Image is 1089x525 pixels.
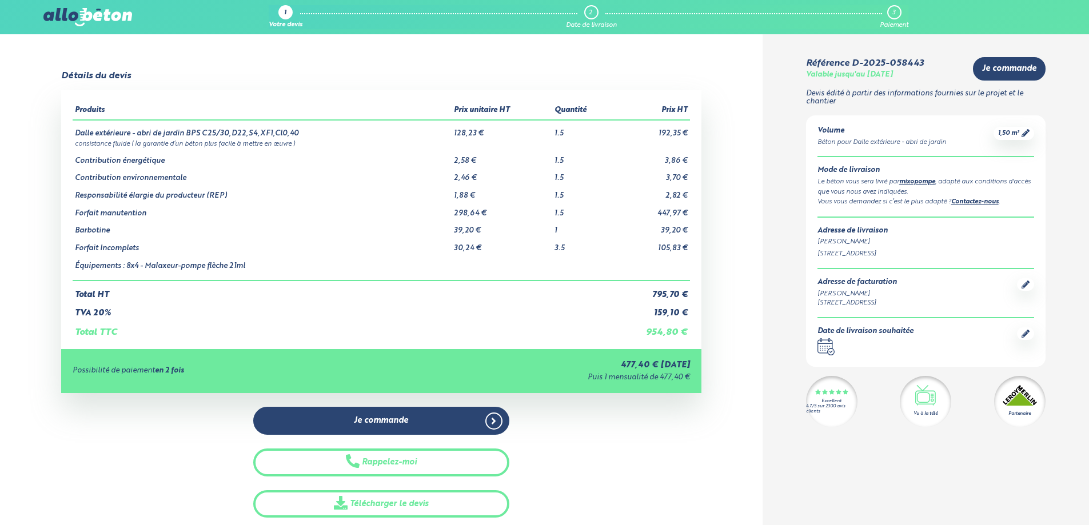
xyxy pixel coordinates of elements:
div: Béton pour Dalle extérieure - abri de jardin [817,138,946,147]
td: Total TTC [73,318,613,338]
td: 39,20 € [613,218,690,235]
td: 795,70 € [613,280,690,300]
th: Prix unitaire HT [452,102,552,120]
th: Quantité [552,102,613,120]
a: 3 Paiement [880,5,908,29]
div: Adresse de livraison [817,227,1034,235]
div: Vous vous demandez si c’est le plus adapté ? . [817,197,1034,207]
td: 1.5 [552,183,613,201]
td: 447,97 € [613,201,690,218]
div: Date de livraison [566,22,617,29]
div: Possibilité de paiement [73,367,394,375]
td: 2,46 € [452,165,552,183]
a: Je commande [253,407,509,435]
button: Rappelez-moi [253,448,509,476]
div: 2 [589,9,592,17]
img: allobéton [43,8,131,26]
div: Partenaire [1008,410,1031,417]
div: Référence D-2025-058443 [806,58,924,69]
div: Le béton vous sera livré par , adapté aux conditions d'accès que vous nous avez indiquées. [817,177,1034,197]
th: Prix HT [613,102,690,120]
td: 2,58 € [452,148,552,166]
span: Je commande [982,64,1036,74]
td: consistance fluide ( la garantie d’un béton plus facile à mettre en œuvre ) [73,138,690,148]
div: Volume [817,127,946,135]
div: 1 [284,10,286,17]
td: 3,70 € [613,165,690,183]
a: Je commande [973,57,1046,81]
td: Contribution énergétique [73,148,452,166]
div: Date de livraison souhaitée [817,327,914,336]
td: Barbotine [73,218,452,235]
td: 1.5 [552,165,613,183]
div: [STREET_ADDRESS] [817,249,1034,259]
td: 298,64 € [452,201,552,218]
div: Paiement [880,22,908,29]
td: 30,24 € [452,235,552,253]
strong: en 2 fois [155,367,184,374]
td: TVA 20% [73,299,613,318]
td: 1,88 € [452,183,552,201]
div: Mode de livraison [817,166,1034,175]
div: Détails du devis [61,71,131,81]
td: 1 [552,218,613,235]
td: 3,86 € [613,148,690,166]
a: mixopompe [899,179,935,185]
td: Forfait manutention [73,201,452,218]
div: 3 [892,9,895,17]
td: 39,20 € [452,218,552,235]
div: Excellent [821,399,841,404]
span: Je commande [354,416,408,426]
div: Vu à la télé [914,410,938,417]
div: [PERSON_NAME] [817,237,1034,247]
td: 1.5 [552,148,613,166]
td: Forfait Incomplets [73,235,452,253]
td: 3.5 [552,235,613,253]
th: Produits [73,102,452,120]
td: 954,80 € [613,318,690,338]
div: [STREET_ADDRESS] [817,298,897,308]
div: Adresse de facturation [817,278,897,287]
div: Valable jusqu'au [DATE] [806,71,893,79]
a: 1 Votre devis [269,5,302,29]
div: Puis 1 mensualité de 477,40 € [394,374,690,382]
a: Télécharger le devis [253,490,509,518]
div: Votre devis [269,22,302,29]
p: Devis édité à partir des informations fournies sur le projet et le chantier [806,90,1046,106]
td: 1.5 [552,120,613,138]
div: 477,40 € [DATE] [394,360,690,370]
td: 192,35 € [613,120,690,138]
a: 2 Date de livraison [566,5,617,29]
td: 105,83 € [613,235,690,253]
td: Total HT [73,280,613,300]
div: 4.7/5 sur 2300 avis clients [806,404,857,414]
a: Contactez-nous [951,199,999,205]
td: Dalle extérieure - abri de jardin BPS C25/30,D22,S4,XF1,Cl0,40 [73,120,452,138]
td: 2,82 € [613,183,690,201]
div: [PERSON_NAME] [817,289,897,299]
td: 128,23 € [452,120,552,138]
td: 1.5 [552,201,613,218]
td: Contribution environnementale [73,165,452,183]
td: Équipements : 8x4 - Malaxeur-pompe flèche 21ml [73,253,452,280]
td: 159,10 € [613,299,690,318]
td: Responsabilité élargie du producteur (REP) [73,183,452,201]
